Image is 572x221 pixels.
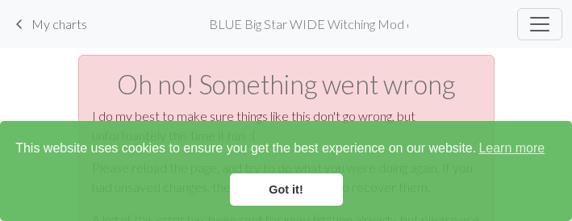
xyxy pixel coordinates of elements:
[476,136,547,161] a: learn more about cookies
[92,106,481,145] p: I do my best to make sure things like this don't go wrong, but unfortuantely this time it has :(
[92,69,481,100] h1: Oh no! Something went wrong
[15,136,557,161] span: This website uses cookies to ensure you get the best experience on our website.
[230,173,343,206] a: dismiss cookie message
[10,10,87,38] a: My charts
[517,8,562,40] button: Toggle navigation
[10,13,29,35] span: keyboard_arrow_left
[209,16,408,31] h2: BLUE Big Star WIDE Witching Mod double knitting
[31,16,87,31] span: My charts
